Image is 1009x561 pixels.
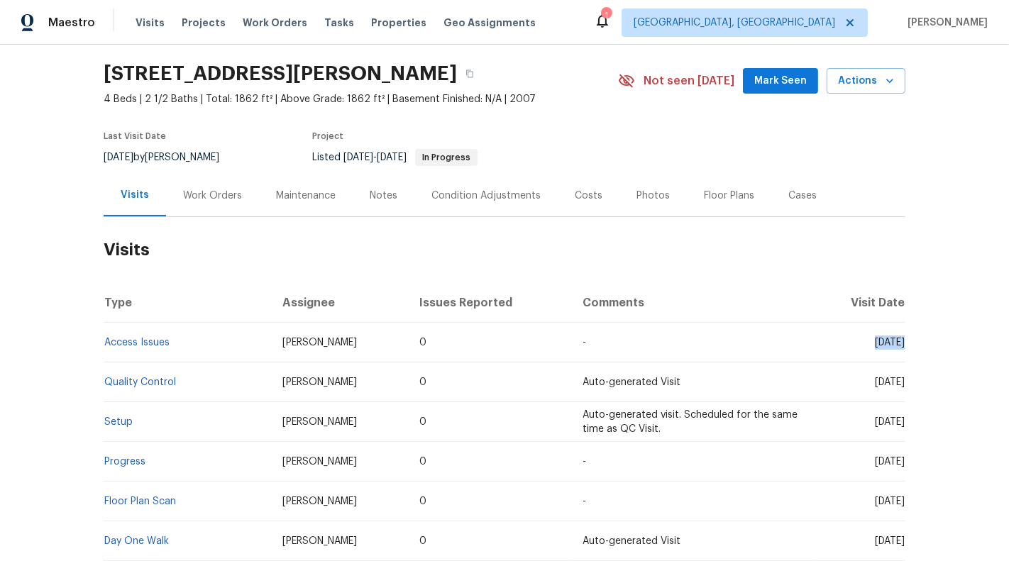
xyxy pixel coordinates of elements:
span: 0 [419,457,426,467]
button: Mark Seen [743,68,818,94]
span: Mark Seen [754,72,807,90]
span: - [583,496,587,506]
h2: [STREET_ADDRESS][PERSON_NAME] [104,67,457,81]
span: [PERSON_NAME] [282,338,357,348]
span: 0 [419,496,426,506]
div: Cases [788,189,817,203]
span: [PERSON_NAME] [282,536,357,546]
span: [PERSON_NAME] [282,496,357,506]
span: In Progress [417,153,476,162]
a: Progress [104,457,145,467]
span: [DATE] [343,152,373,162]
span: Actions [838,72,894,90]
span: Project [312,132,343,140]
th: Type [104,283,271,323]
div: 1 [601,9,611,23]
span: 0 [419,417,426,427]
span: [PERSON_NAME] [902,16,988,30]
span: Not seen [DATE] [644,74,734,88]
span: 0 [419,536,426,546]
th: Visit Date [812,283,905,323]
span: 0 [419,377,426,387]
span: 0 [419,338,426,348]
div: by [PERSON_NAME] [104,149,236,166]
span: Auto-generated Visit [583,536,681,546]
span: [DATE] [875,457,905,467]
span: [DATE] [377,152,407,162]
span: Last Visit Date [104,132,166,140]
span: [DATE] [875,536,905,546]
button: Actions [827,68,905,94]
div: Photos [636,189,670,203]
span: [PERSON_NAME] [282,457,357,467]
h2: Visits [104,217,905,283]
a: Day One Walk [104,536,169,546]
th: Assignee [271,283,409,323]
span: - [583,457,587,467]
span: 4 Beds | 2 1/2 Baths | Total: 1862 ft² | Above Grade: 1862 ft² | Basement Finished: N/A | 2007 [104,92,618,106]
span: [PERSON_NAME] [282,417,357,427]
div: Work Orders [183,189,242,203]
a: Quality Control [104,377,176,387]
span: Visits [136,16,165,30]
div: Visits [121,188,149,202]
a: Access Issues [104,338,170,348]
a: Setup [104,417,133,427]
span: Properties [371,16,426,30]
span: Maestro [48,16,95,30]
span: Tasks [324,18,354,28]
th: Comments [572,283,812,323]
button: Copy Address [457,61,483,87]
span: Work Orders [243,16,307,30]
span: - [343,152,407,162]
span: [DATE] [875,417,905,427]
span: [DATE] [875,496,905,506]
span: Auto-generated Visit [583,377,681,387]
span: [DATE] [875,338,905,348]
div: Condition Adjustments [431,189,541,203]
span: Listed [312,152,478,162]
span: Auto-generated visit. Scheduled for the same time as QC Visit. [583,410,798,434]
div: Maintenance [276,189,336,203]
div: Notes [370,189,397,203]
span: [GEOGRAPHIC_DATA], [GEOGRAPHIC_DATA] [634,16,835,30]
span: Projects [182,16,226,30]
div: Costs [575,189,602,203]
span: [PERSON_NAME] [282,377,357,387]
div: Floor Plans [704,189,754,203]
span: Geo Assignments [443,16,536,30]
span: [DATE] [875,377,905,387]
span: [DATE] [104,152,133,162]
th: Issues Reported [408,283,571,323]
a: Floor Plan Scan [104,496,176,506]
span: - [583,338,587,348]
